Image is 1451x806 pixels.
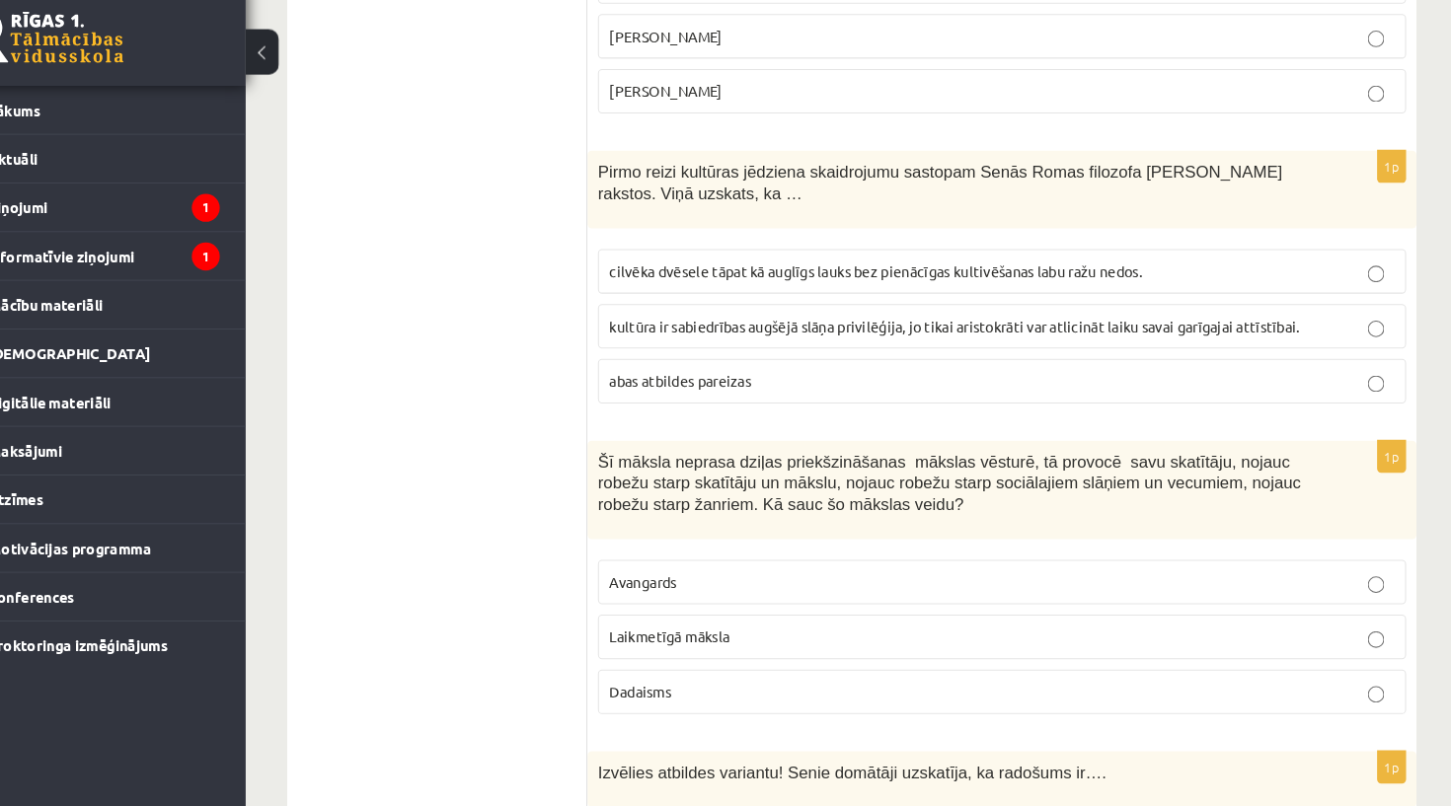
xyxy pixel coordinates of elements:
[632,751,1116,768] span: Izvēlies atbildes variantu! Senie domātāji uzskatīja, ka radošums ir….
[50,305,160,323] span: Mācību materiāli
[26,523,271,568] a: Motivācijas programma
[50,119,101,137] span: Sākums
[245,208,271,235] i: 1
[643,48,750,66] span: [PERSON_NAME]
[1365,105,1381,120] input: [PERSON_NAME]
[632,455,1302,512] span: Šī māksla neprasa dziļas priekšzināšanas mākslas vēsturē, tā provocē savu skatītāju, nojauc robež...
[26,291,271,336] a: Mācību materiāli
[26,569,271,615] a: Konferences
[50,166,98,183] span: Aktuāli
[1374,738,1402,769] p: 1p
[1365,677,1381,693] input: Dadaisms
[643,377,778,395] span: abas atbildes pareizas
[26,476,271,522] a: Atzīmes
[1365,52,1381,68] input: [PERSON_NAME]
[50,398,168,415] span: Digitālie materiāli
[643,101,750,118] span: [PERSON_NAME]
[245,255,271,281] i: 1
[50,245,271,290] legend: Informatīvie ziņojumi
[1374,166,1402,197] p: 1p
[1365,276,1381,292] input: cilvēka dvēsele tāpat kā auglīgs lauks bez pienācīgas kultivēšanas labu ražu nedos.
[50,583,133,601] span: Konferences
[26,384,271,429] a: Digitālie materiāli
[50,537,206,554] span: Motivācijas programma
[50,198,271,244] legend: Ziņojumi
[26,152,271,197] a: Aktuāli
[26,198,271,244] a: Ziņojumi1
[632,179,1284,216] span: Pirmo reizi kultūras jēdziena skaidrojumu sastopam Senās Romas filozofa [PERSON_NAME] rakstos. Vi...
[26,430,271,476] a: Maksājumi
[26,337,271,383] a: [DEMOGRAPHIC_DATA]
[26,106,271,151] a: Sākums
[643,272,1150,290] span: cilvēka dvēsele tāpat kā auglīgs lauks bez pienācīgas kultivēšanas labu ražu nedos.
[1374,442,1402,474] p: 1p
[50,430,271,476] legend: Maksājumi
[26,616,271,661] a: Proktoringa izmēģinājums
[22,35,180,84] a: Rīgas 1. Tālmācības vidusskola
[50,629,222,647] span: Proktoringa izmēģinājums
[50,490,104,508] span: Atzīmes
[643,325,1300,342] span: kultūra ir sabiedrības augšējā slāņa privilēģija, jo tikai aristokrāti var atlicināt laiku savai ...
[26,245,271,290] a: Informatīvie ziņojumi1
[1365,381,1381,397] input: abas atbildes pareizas
[643,621,757,638] span: Laikmetīgā māksla
[643,673,702,691] span: Dadaisms
[643,568,707,586] span: Avangards
[1365,572,1381,588] input: Avangards
[1365,329,1381,344] input: kultūra ir sabiedrības augšējā slāņa privilēģija, jo tikai aristokrāti var atlicināt laiku savai ...
[1365,624,1381,640] input: Laikmetīgā māksla
[50,351,205,369] span: [DEMOGRAPHIC_DATA]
